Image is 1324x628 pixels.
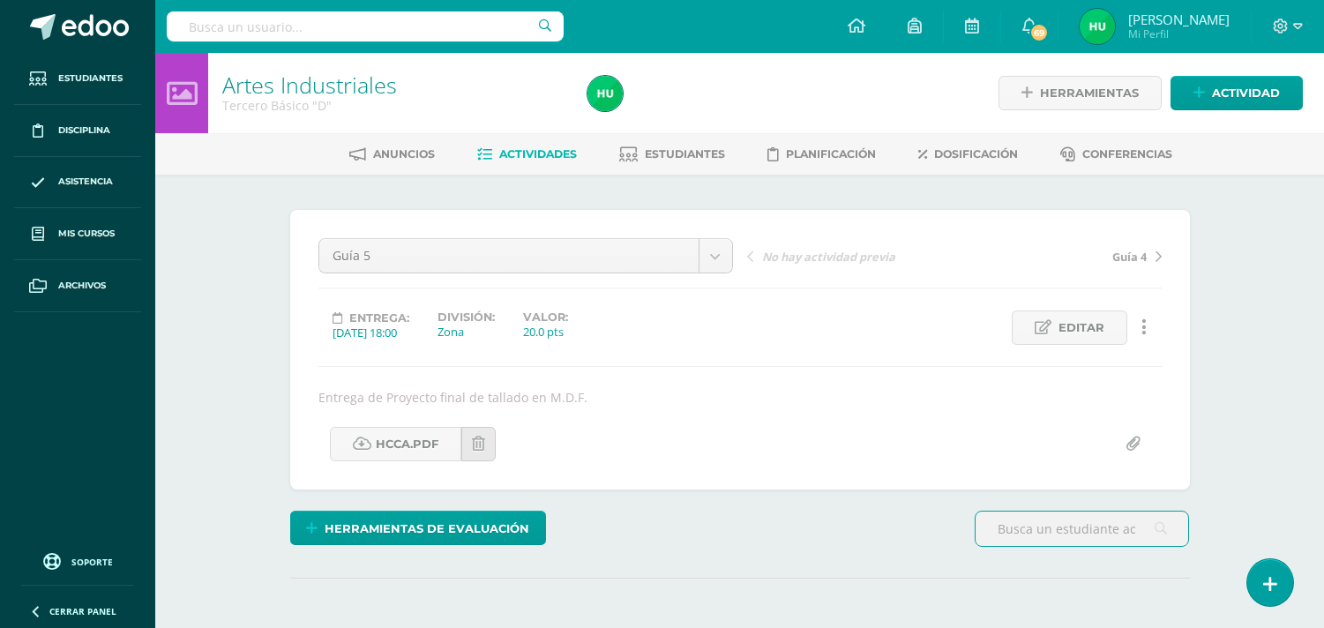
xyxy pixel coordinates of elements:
[330,427,461,461] a: HCCA.pdf
[222,72,566,97] h1: Artes Industriales
[1212,77,1280,109] span: Actividad
[438,324,495,340] div: Zona
[1080,9,1115,44] img: a65f7309e6ece7894f4d6d22d62da79f.png
[1112,249,1147,265] span: Guía 4
[1060,140,1172,168] a: Conferencias
[333,325,409,340] div: [DATE] 18:00
[290,511,546,545] a: Herramientas de evaluación
[523,324,568,340] div: 20.0 pts
[58,123,110,138] span: Disciplina
[499,147,577,161] span: Actividades
[311,389,1169,406] div: Entrega de Proyecto final de tallado en M.D.F.
[167,11,564,41] input: Busca un usuario...
[523,310,568,324] label: Valor:
[14,53,141,105] a: Estudiantes
[373,147,435,161] span: Anuncios
[438,310,495,324] label: División:
[14,157,141,209] a: Asistencia
[1128,26,1230,41] span: Mi Perfil
[587,76,623,111] img: a65f7309e6ece7894f4d6d22d62da79f.png
[1128,11,1230,28] span: [PERSON_NAME]
[349,311,409,325] span: Entrega:
[1171,76,1303,110] a: Actividad
[325,512,529,545] span: Herramientas de evaluación
[71,556,113,568] span: Soporte
[14,105,141,157] a: Disciplina
[58,227,115,241] span: Mis cursos
[1040,77,1139,109] span: Herramientas
[58,279,106,293] span: Archivos
[58,71,123,86] span: Estudiantes
[645,147,725,161] span: Estudiantes
[999,76,1162,110] a: Herramientas
[58,175,113,189] span: Asistencia
[934,147,1018,161] span: Dosificación
[21,549,134,572] a: Soporte
[333,239,685,273] span: Guía 5
[14,208,141,260] a: Mis cursos
[49,605,116,617] span: Cerrar panel
[976,512,1188,546] input: Busca un estudiante aquí...
[918,140,1018,168] a: Dosificación
[762,249,895,265] span: No hay actividad previa
[14,260,141,312] a: Archivos
[954,247,1162,265] a: Guía 4
[477,140,577,168] a: Actividades
[222,97,566,114] div: Tercero Básico 'D'
[1029,23,1049,42] span: 69
[1082,147,1172,161] span: Conferencias
[786,147,876,161] span: Planificación
[619,140,725,168] a: Estudiantes
[767,140,876,168] a: Planificación
[349,140,435,168] a: Anuncios
[1058,311,1104,344] span: Editar
[222,70,397,100] a: Artes Industriales
[319,239,732,273] a: Guía 5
